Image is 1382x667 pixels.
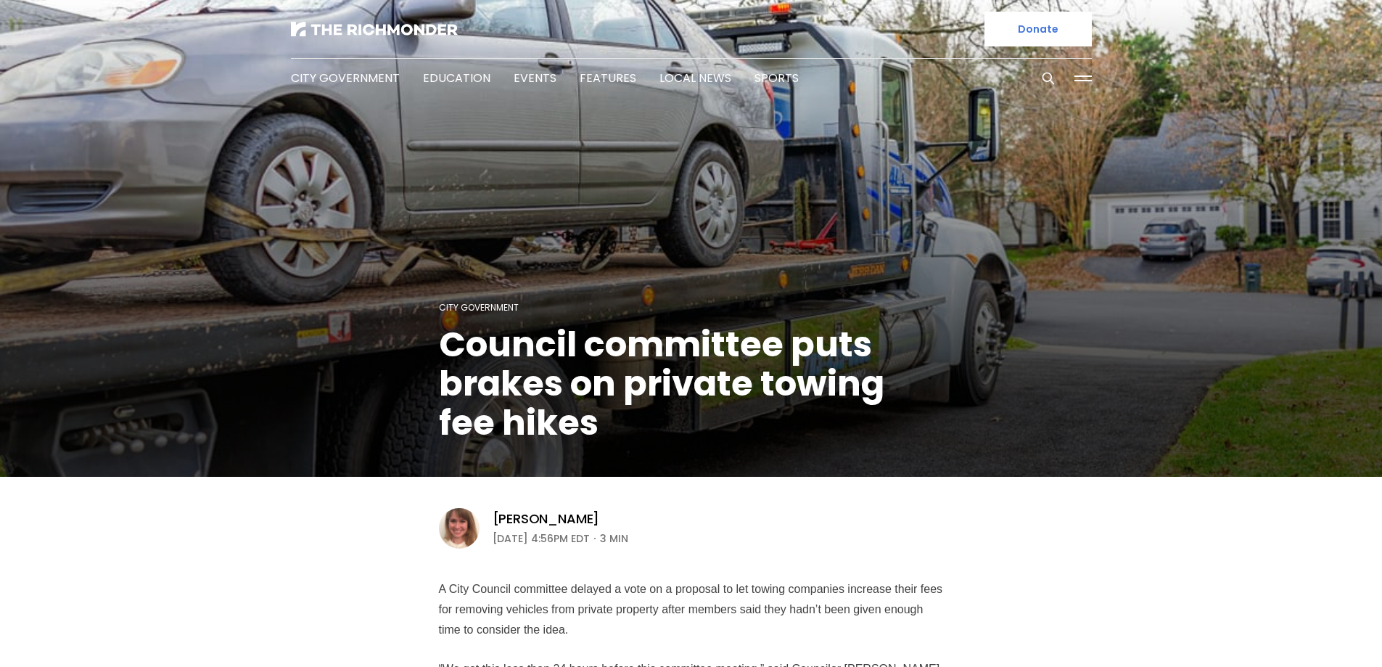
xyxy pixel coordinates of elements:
[580,70,636,86] a: Features
[514,70,556,86] a: Events
[423,70,490,86] a: Education
[493,510,600,528] a: [PERSON_NAME]
[493,530,590,547] time: [DATE] 4:56PM EDT
[439,579,944,640] p: A City Council committee delayed a vote on a proposal to let towing companies increase their fees...
[1259,596,1382,667] iframe: portal-trigger
[291,70,400,86] a: City Government
[439,325,944,443] h1: Council committee puts brakes on private towing fee hikes
[439,508,480,549] img: Sarah Vogelsong
[439,301,519,314] a: City Government
[291,22,458,36] img: The Richmonder
[659,70,731,86] a: Local News
[984,12,1092,46] a: Donate
[1037,67,1059,89] button: Search this site
[600,530,628,547] span: 3 min
[754,70,799,86] a: Sports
